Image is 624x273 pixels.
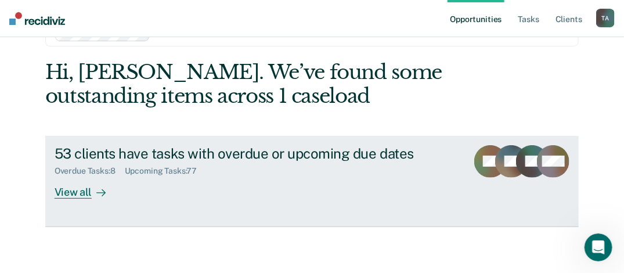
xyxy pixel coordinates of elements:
[45,136,579,227] a: 53 clients have tasks with overdue or upcoming due datesOverdue Tasks:8Upcoming Tasks:77View all
[596,9,615,27] button: TA
[585,234,612,261] iframe: Intercom live chat
[596,9,615,27] div: T A
[45,60,472,108] div: Hi, [PERSON_NAME]. We’ve found some outstanding items across 1 caseload
[55,145,459,162] div: 53 clients have tasks with overdue or upcoming due dates
[125,166,207,176] div: Upcoming Tasks : 77
[55,166,125,176] div: Overdue Tasks : 8
[55,176,120,199] div: View all
[9,12,65,25] img: Recidiviz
